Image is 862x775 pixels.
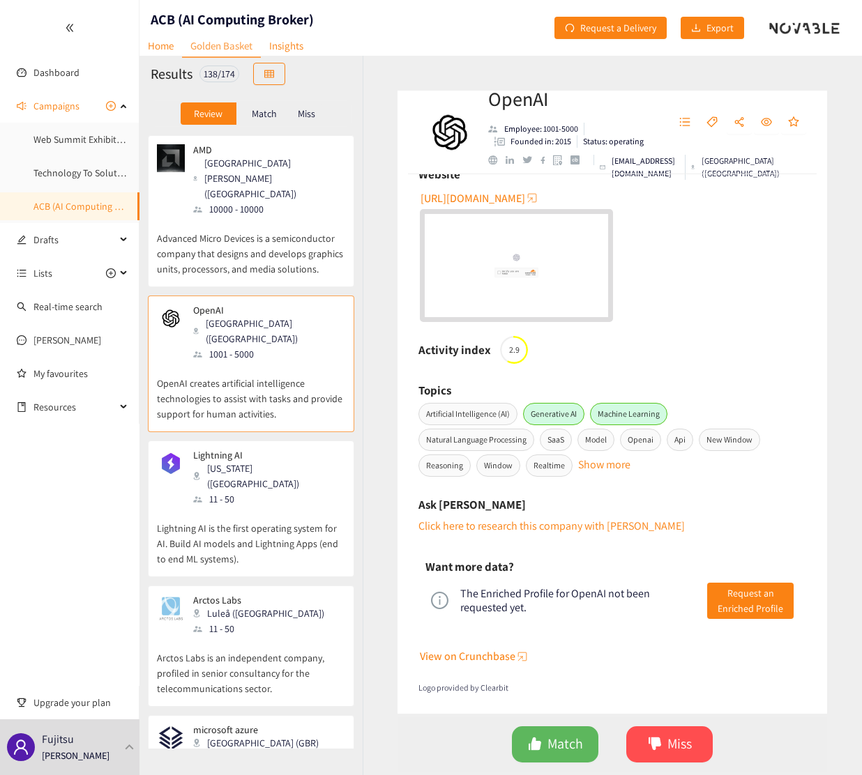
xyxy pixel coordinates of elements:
[151,64,192,84] h2: Results
[106,101,116,111] span: plus-circle
[421,190,525,207] span: [URL][DOMAIN_NAME]
[17,402,27,412] span: book
[193,316,344,346] div: [GEOGRAPHIC_DATA] ([GEOGRAPHIC_DATA])
[193,491,344,507] div: 11 - 50
[253,63,285,85] button: table
[17,235,27,245] span: edit
[691,155,783,180] div: [GEOGRAPHIC_DATA] ([GEOGRAPHIC_DATA])
[13,739,29,755] span: user
[418,519,685,533] a: Click here to research this company with [PERSON_NAME]
[157,362,345,422] p: OpenAI creates artificial intelligence technologies to assist with tasks and provide support for ...
[583,135,644,148] p: Status: operating
[547,733,583,755] span: Match
[157,305,185,332] img: Snapshot of the company's website
[635,624,862,775] div: チャットウィジェット
[706,116,718,129] span: tag
[679,116,690,129] span: unordered-list
[506,156,522,164] a: linkedin
[620,429,661,451] span: Openai
[431,592,448,609] span: info-circle
[635,624,862,775] iframe: Chat Widget
[488,135,577,148] li: Founded in year
[565,23,575,34] span: redo
[193,201,344,217] div: 10000 - 10000
[425,556,514,577] h6: Want more data?
[420,647,515,665] span: View on Crunchbase
[261,35,312,56] a: Insights
[781,112,806,134] button: star
[106,268,116,278] span: plus-circle
[425,214,608,317] a: website
[33,393,116,421] span: Resources
[42,730,74,748] p: Fujitsu
[511,135,571,148] p: Founded in: 2015
[33,334,101,346] a: [PERSON_NAME]
[157,144,185,172] img: Snapshot of the company's website
[418,403,517,425] span: Artificial Intelligence (AI)
[264,69,274,80] span: table
[418,682,806,695] a: Logo provided by Clearbit
[500,346,528,354] span: 2.9
[193,144,335,155] p: AMD
[578,456,630,463] button: Show more
[425,214,608,317] img: Snapshot of the Company's website
[33,226,116,254] span: Drafts
[700,112,725,134] button: tag
[540,429,572,451] span: SaaS
[17,101,27,111] span: sound
[727,112,752,134] button: share-alt
[199,66,239,82] div: 138 / 174
[193,594,324,606] p: Arctos Labs
[193,346,344,362] div: 1001 - 5000
[33,360,128,387] a: My favourites
[157,507,345,567] p: Lightning AI is the first operating system for AI. Build AI models and Lightning Apps (end to end...
[33,92,80,120] span: Campaigns
[33,133,130,146] a: Web Summit Exhibitors
[488,123,584,135] li: Employees
[298,108,315,119] p: Miss
[528,737,542,753] span: like
[193,450,335,461] p: Lightning AI
[33,167,248,179] a: Technology To Solution-Delivery-Partner Companies
[488,155,506,164] a: website
[33,200,145,213] a: ACB (AI Computing Broker)
[512,726,598,762] button: likeMatch
[157,450,185,477] img: Snapshot of the company's website
[65,23,75,33] span: double-left
[157,724,185,752] img: Snapshot of the company's website
[522,156,540,163] a: twitter
[580,20,656,36] span: Request a Delivery
[193,305,335,316] p: OpenAI
[252,108,277,119] p: Match
[788,116,799,129] span: star
[488,85,669,113] h2: OpenAI
[504,123,578,135] p: Employee: 1001-5000
[157,217,345,277] p: Advanced Micro Devices is a semiconductor company that designs and develops graphics units, proce...
[718,585,783,616] span: Request an Enriched Profile
[754,112,779,134] button: eye
[17,268,27,278] span: unordered-list
[706,20,734,36] span: Export
[418,339,491,360] h6: Activity index
[193,461,344,491] div: [US_STATE] ([GEOGRAPHIC_DATA])
[193,155,344,201] div: [GEOGRAPHIC_DATA][PERSON_NAME] ([GEOGRAPHIC_DATA])
[33,300,103,313] a: Real-time search
[157,594,185,622] img: Snapshot of the company's website
[612,155,679,180] p: [EMAIL_ADDRESS][DOMAIN_NAME]
[193,621,333,636] div: 11 - 50
[139,35,182,56] a: Home
[193,606,333,621] div: Luleå ([GEOGRAPHIC_DATA])
[418,164,460,185] h6: Website
[761,116,772,129] span: eye
[42,748,109,763] p: [PERSON_NAME]
[182,35,261,58] a: Golden Basket
[626,726,713,762] button: dislikeMiss
[421,187,539,209] button: [URL][DOMAIN_NAME]
[460,587,697,615] div: The Enriched Profile for OpenAI not been requested yet.
[194,108,222,119] p: Review
[33,259,52,287] span: Lists
[33,66,80,79] a: Dashboard
[672,112,697,134] button: unordered-list
[418,380,451,401] h6: Topics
